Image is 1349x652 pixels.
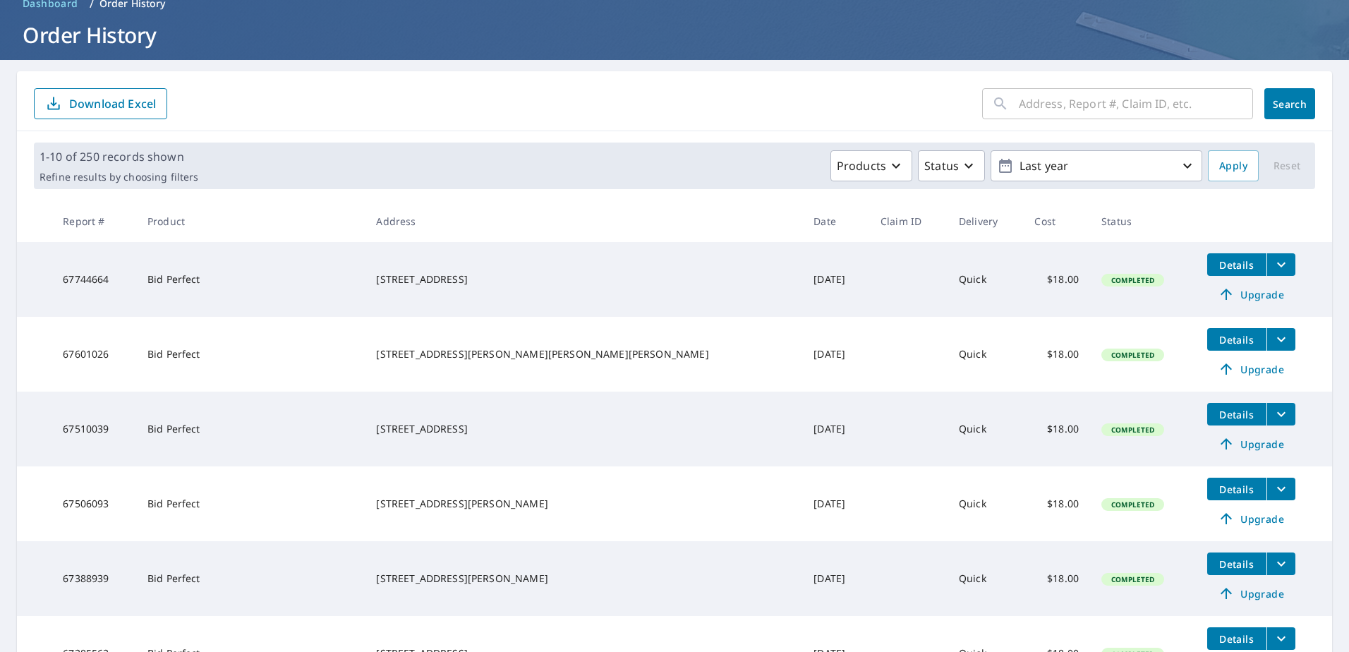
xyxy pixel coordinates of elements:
th: Address [365,200,802,242]
span: Upgrade [1216,435,1287,452]
td: $18.00 [1023,317,1090,392]
p: Download Excel [69,96,156,111]
td: Quick [948,466,1023,541]
span: Upgrade [1216,510,1287,527]
td: Bid Perfect [136,541,365,616]
th: Claim ID [869,200,948,242]
span: Completed [1103,350,1163,360]
th: Report # [52,200,136,242]
button: filesDropdownBtn-67601026 [1266,328,1295,351]
td: [DATE] [802,317,869,392]
span: Completed [1103,275,1163,285]
td: 67601026 [52,317,136,392]
button: Products [830,150,912,181]
td: Quick [948,541,1023,616]
span: Apply [1219,157,1247,175]
input: Address, Report #, Claim ID, etc. [1019,84,1253,123]
span: Details [1216,632,1258,646]
td: [DATE] [802,541,869,616]
button: detailsBtn-67385563 [1207,627,1266,650]
button: detailsBtn-67601026 [1207,328,1266,351]
td: [DATE] [802,242,869,317]
p: Status [924,157,959,174]
div: [STREET_ADDRESS][PERSON_NAME] [376,497,791,511]
h1: Order History [17,20,1332,49]
div: [STREET_ADDRESS] [376,272,791,286]
td: 67510039 [52,392,136,466]
button: detailsBtn-67506093 [1207,478,1266,500]
td: [DATE] [802,466,869,541]
button: filesDropdownBtn-67510039 [1266,403,1295,425]
button: filesDropdownBtn-67385563 [1266,627,1295,650]
td: $18.00 [1023,392,1090,466]
span: Upgrade [1216,585,1287,602]
td: 67388939 [52,541,136,616]
span: Completed [1103,500,1163,509]
p: 1-10 of 250 records shown [40,148,198,165]
button: filesDropdownBtn-67744664 [1266,253,1295,276]
td: Quick [948,392,1023,466]
button: Apply [1208,150,1259,181]
span: Details [1216,258,1258,272]
span: Upgrade [1216,361,1287,378]
p: Refine results by choosing filters [40,171,198,183]
td: Bid Perfect [136,392,365,466]
button: detailsBtn-67510039 [1207,403,1266,425]
a: Upgrade [1207,507,1295,530]
a: Upgrade [1207,358,1295,380]
th: Cost [1023,200,1090,242]
span: Upgrade [1216,286,1287,303]
button: Status [918,150,985,181]
button: Last year [991,150,1202,181]
th: Product [136,200,365,242]
span: Search [1276,97,1304,111]
td: $18.00 [1023,541,1090,616]
button: Download Excel [34,88,167,119]
th: Date [802,200,869,242]
button: filesDropdownBtn-67506093 [1266,478,1295,500]
td: 67744664 [52,242,136,317]
td: Bid Perfect [136,466,365,541]
td: Quick [948,317,1023,392]
th: Delivery [948,200,1023,242]
span: Details [1216,408,1258,421]
p: Last year [1014,154,1179,179]
button: Search [1264,88,1315,119]
td: 67506093 [52,466,136,541]
span: Completed [1103,574,1163,584]
a: Upgrade [1207,433,1295,455]
button: filesDropdownBtn-67388939 [1266,553,1295,575]
span: Details [1216,333,1258,346]
th: Status [1090,200,1195,242]
td: Quick [948,242,1023,317]
span: Details [1216,557,1258,571]
div: [STREET_ADDRESS][PERSON_NAME] [376,572,791,586]
button: detailsBtn-67744664 [1207,253,1266,276]
td: Bid Perfect [136,242,365,317]
td: $18.00 [1023,242,1090,317]
td: Bid Perfect [136,317,365,392]
button: detailsBtn-67388939 [1207,553,1266,575]
span: Completed [1103,425,1163,435]
span: Details [1216,483,1258,496]
a: Upgrade [1207,283,1295,306]
a: Upgrade [1207,582,1295,605]
div: [STREET_ADDRESS] [376,422,791,436]
td: $18.00 [1023,466,1090,541]
td: [DATE] [802,392,869,466]
p: Products [837,157,886,174]
div: [STREET_ADDRESS][PERSON_NAME][PERSON_NAME][PERSON_NAME] [376,347,791,361]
